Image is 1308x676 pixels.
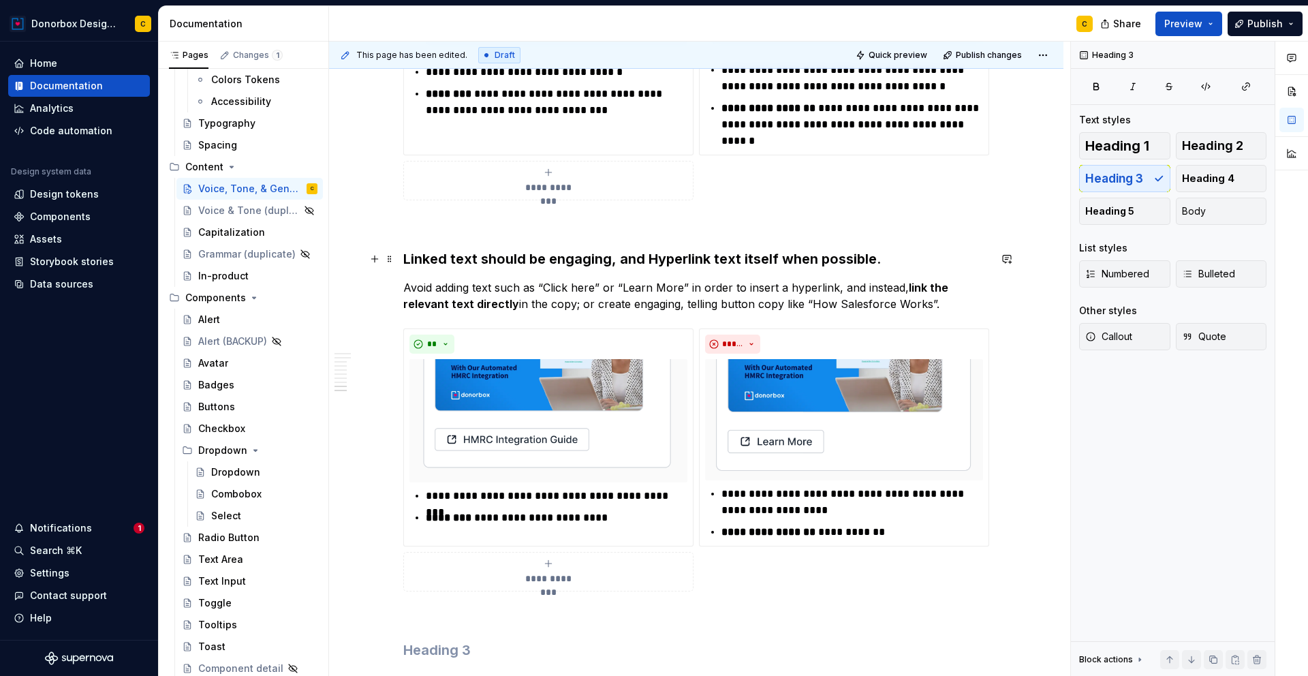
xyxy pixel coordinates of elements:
[1164,17,1202,31] span: Preview
[1176,198,1267,225] button: Body
[198,182,304,196] div: Voice, Tone, & General Guidelines
[8,97,150,119] a: Analytics
[1079,654,1133,665] div: Block actions
[8,562,150,584] a: Settings
[31,17,119,31] div: Donorbox Design System
[1182,172,1234,185] span: Heading 4
[211,465,260,479] div: Dropdown
[176,396,323,418] a: Buttons
[30,277,93,291] div: Data sources
[409,359,687,482] img: 23384d98-34c2-4e9a-982f-8a10cddc8e6b.png
[1079,323,1170,350] button: Callout
[169,50,208,61] div: Pages
[189,461,323,483] a: Dropdown
[1155,12,1222,36] button: Preview
[30,57,57,70] div: Home
[1182,267,1235,281] span: Bulleted
[939,46,1028,65] button: Publish changes
[176,636,323,658] a: Toast
[185,160,223,174] div: Content
[1079,260,1170,288] button: Numbered
[1176,132,1267,159] button: Heading 2
[8,540,150,562] button: Search ⌘K
[1182,204,1206,218] span: Body
[1085,330,1132,343] span: Callout
[11,166,91,177] div: Design system data
[176,527,323,549] a: Radio Button
[1079,650,1145,669] div: Block actions
[1182,330,1226,343] span: Quote
[956,50,1022,61] span: Publish changes
[1085,139,1149,153] span: Heading 1
[176,200,323,221] a: Voice & Tone (duplicate)
[311,182,314,196] div: C
[403,249,989,268] h3: Linked text should be engaging, and Hyperlink text itself when possible.
[30,589,107,602] div: Contact support
[176,112,323,134] a: Typography
[10,16,26,32] img: 17077652-375b-4f2c-92b0-528c72b71ea0.png
[211,509,241,523] div: Select
[176,374,323,396] a: Badges
[198,226,265,239] div: Capitalization
[8,585,150,606] button: Contact support
[198,247,296,261] div: Grammar (duplicate)
[198,531,260,544] div: Radio Button
[1176,260,1267,288] button: Bulleted
[30,611,52,625] div: Help
[8,183,150,205] a: Design tokens
[45,651,113,665] svg: Supernova Logo
[3,9,155,38] button: Donorbox Design SystemC
[176,134,323,156] a: Spacing
[176,570,323,592] a: Text Input
[189,505,323,527] a: Select
[176,331,323,352] a: Alert (BACKUP)
[1176,323,1267,350] button: Quote
[1079,113,1131,127] div: Text styles
[705,359,983,480] img: 453856ae-81ae-4742-8bc9-3a739edabf65.png
[198,618,237,632] div: Tooltips
[1176,165,1267,192] button: Heading 4
[30,566,69,580] div: Settings
[30,232,62,246] div: Assets
[211,73,280,87] div: Colors Tokens
[1085,204,1134,218] span: Heading 5
[176,614,323,636] a: Tooltips
[8,607,150,629] button: Help
[198,444,247,457] div: Dropdown
[8,517,150,539] button: Notifications1
[189,69,323,91] a: Colors Tokens
[198,204,300,217] div: Voice & Tone (duplicate)
[198,356,228,370] div: Avatar
[1079,198,1170,225] button: Heading 5
[176,309,323,331] a: Alert
[30,255,114,268] div: Storybook stories
[8,273,150,295] a: Data sources
[134,523,144,534] span: 1
[30,187,99,201] div: Design tokens
[198,117,255,130] div: Typography
[185,291,246,305] div: Components
[1228,12,1303,36] button: Publish
[198,138,237,152] div: Spacing
[176,352,323,374] a: Avatar
[8,75,150,97] a: Documentation
[198,574,246,588] div: Text Input
[852,46,933,65] button: Quick preview
[189,91,323,112] a: Accessibility
[869,50,927,61] span: Quick preview
[30,124,112,138] div: Code automation
[30,102,74,115] div: Analytics
[176,221,323,243] a: Capitalization
[189,483,323,505] a: Combobox
[1079,241,1127,255] div: List styles
[1247,17,1283,31] span: Publish
[495,50,515,61] span: Draft
[403,279,989,312] p: Avoid adding text such as “Click here” or “Learn More” in order to insert a hyperlink, and instea...
[198,269,249,283] div: In-product
[198,640,225,654] div: Toast
[30,544,82,557] div: Search ⌘K
[198,422,245,435] div: Checkbox
[176,243,323,265] a: Grammar (duplicate)
[198,313,220,326] div: Alert
[1113,17,1141,31] span: Share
